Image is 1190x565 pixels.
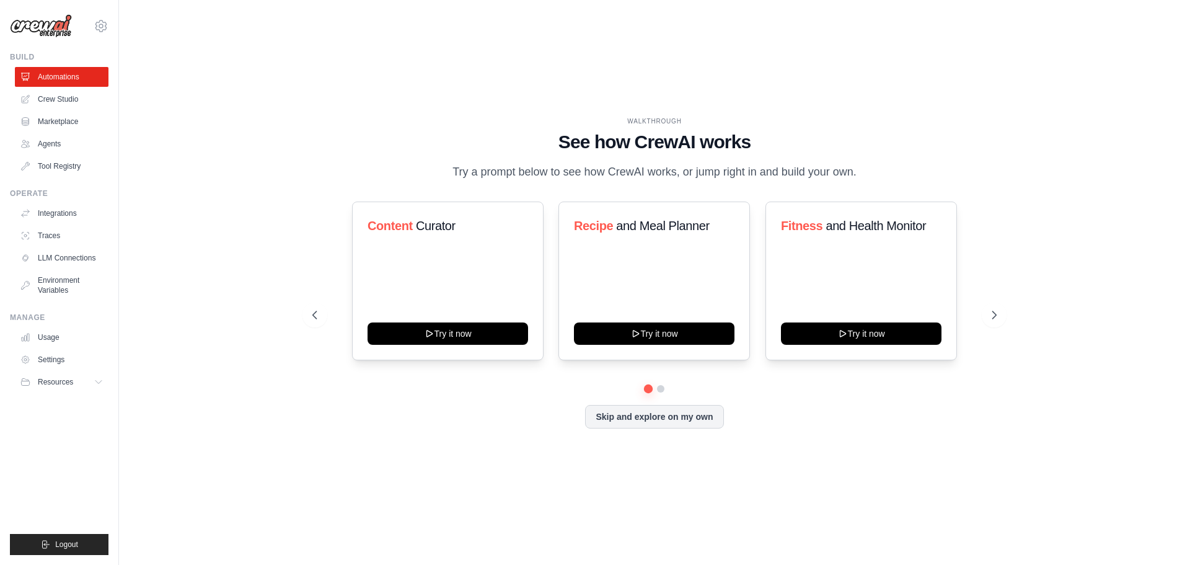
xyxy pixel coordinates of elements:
a: Agents [15,134,108,154]
div: Manage [10,313,108,323]
span: and Meal Planner [617,219,710,233]
a: Usage [15,327,108,347]
a: Traces [15,226,108,246]
a: Tool Registry [15,156,108,176]
img: Logo [10,14,72,38]
span: Content [368,219,413,233]
button: Skip and explore on my own [585,405,723,429]
span: Logout [55,540,78,549]
p: Try a prompt below to see how CrewAI works, or jump right in and build your own. [446,163,863,181]
button: Logout [10,534,108,555]
button: Try it now [781,323,941,345]
a: LLM Connections [15,248,108,268]
button: Try it now [574,323,734,345]
div: Build [10,52,108,62]
span: Fitness [781,219,822,233]
span: Curator [416,219,456,233]
span: Recipe [574,219,613,233]
h1: See how CrewAI works [312,131,997,153]
button: Resources [15,372,108,392]
a: Automations [15,67,108,87]
span: and Health Monitor [826,219,926,233]
a: Crew Studio [15,89,108,109]
a: Marketplace [15,112,108,131]
a: Settings [15,350,108,370]
span: Resources [38,377,73,387]
button: Try it now [368,323,528,345]
a: Integrations [15,203,108,223]
div: WALKTHROUGH [312,117,997,126]
a: Environment Variables [15,270,108,300]
div: Operate [10,189,108,198]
